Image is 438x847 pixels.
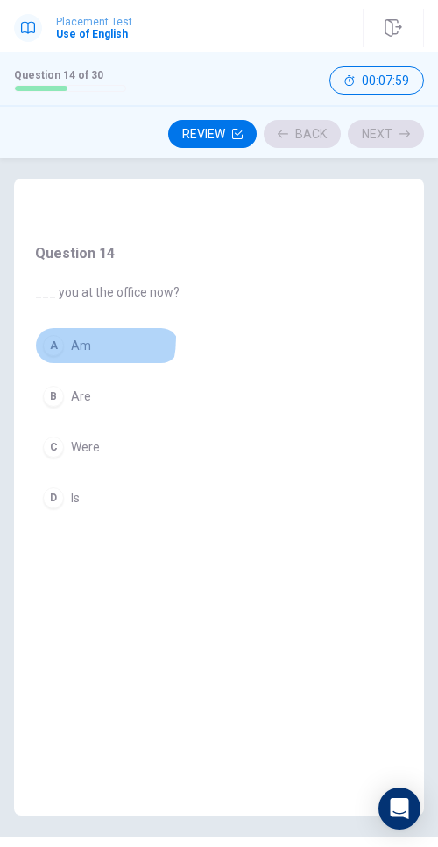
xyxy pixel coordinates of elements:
button: CWere [35,429,180,465]
span: Are [71,389,91,403]
div: C [43,437,64,458]
button: BAre [35,378,180,415]
div: A [43,335,64,356]
span: 00:07:59 [362,70,409,91]
h1: Question 14 of 30 [14,69,126,81]
span: Were [71,440,100,454]
div: D [43,487,64,508]
h4: Question 14 [35,243,180,264]
span: Am [71,339,91,353]
button: Review [168,120,257,148]
button: DIs [35,479,180,516]
span: ___ you at the office now? [35,285,180,299]
h1: Use of English [56,28,132,40]
div: Open Intercom Messenger [378,787,420,829]
button: AAm [35,327,180,364]
span: Placement Test [56,16,132,28]
div: B [43,386,64,407]
span: Is [71,491,80,505]
button: 00:07:59 [329,66,424,94]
